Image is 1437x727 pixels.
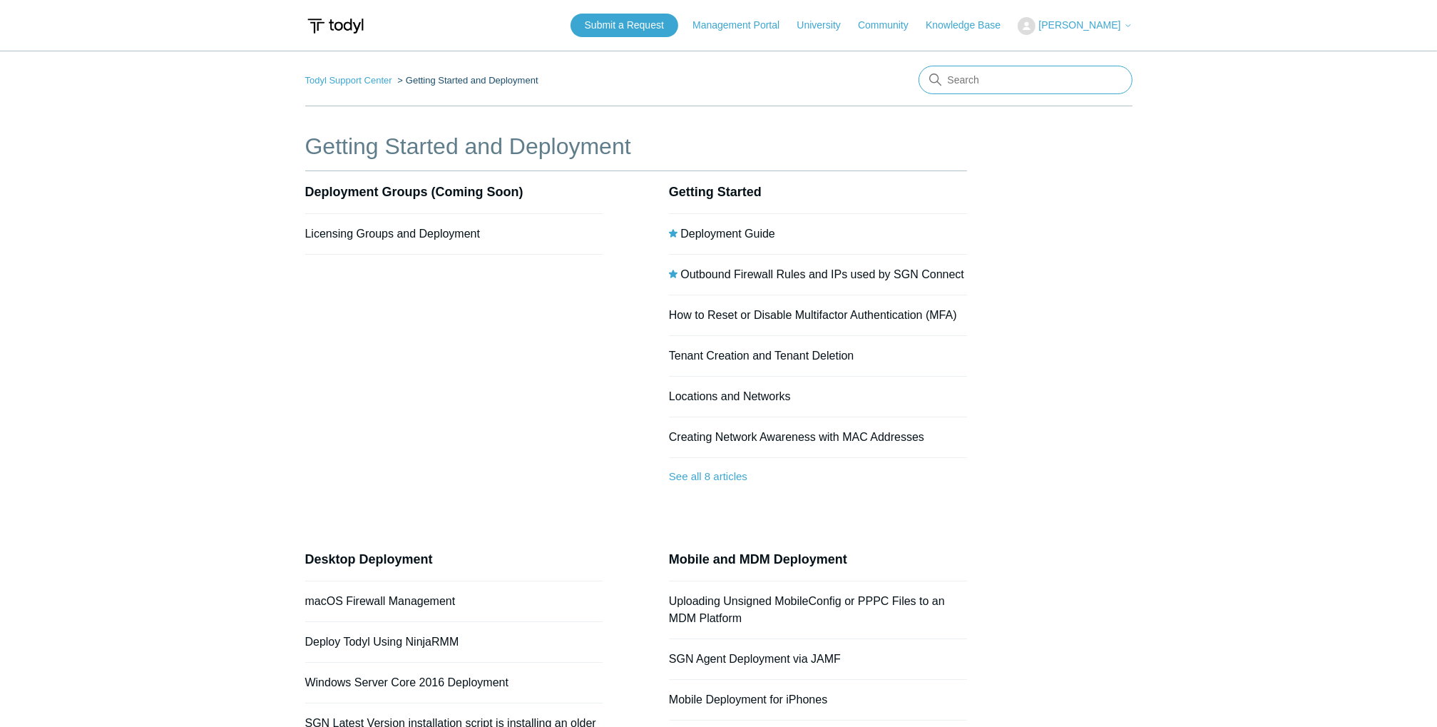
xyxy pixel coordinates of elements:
[669,185,762,199] a: Getting Started
[669,270,677,278] svg: Promoted article
[305,75,395,86] li: Todyl Support Center
[926,18,1015,33] a: Knowledge Base
[680,268,964,280] a: Outbound Firewall Rules and IPs used by SGN Connect
[669,390,791,402] a: Locations and Networks
[669,309,957,321] a: How to Reset or Disable Multifactor Authentication (MFA)
[305,228,480,240] a: Licensing Groups and Deployment
[919,66,1132,94] input: Search
[305,552,433,566] a: Desktop Deployment
[669,693,827,706] a: Mobile Deployment for iPhones
[394,75,538,86] li: Getting Started and Deployment
[680,228,775,240] a: Deployment Guide
[305,129,967,163] h1: Getting Started and Deployment
[669,350,854,362] a: Tenant Creation and Tenant Deletion
[797,18,854,33] a: University
[1018,17,1132,35] button: [PERSON_NAME]
[669,229,677,238] svg: Promoted article
[692,18,794,33] a: Management Portal
[571,14,678,37] a: Submit a Request
[1038,19,1120,31] span: [PERSON_NAME]
[669,552,847,566] a: Mobile and MDM Deployment
[305,13,366,39] img: Todyl Support Center Help Center home page
[669,458,967,496] a: See all 8 articles
[305,595,456,607] a: macOS Firewall Management
[669,431,924,443] a: Creating Network Awareness with MAC Addresses
[305,636,459,648] a: Deploy Todyl Using NinjaRMM
[858,18,923,33] a: Community
[669,653,841,665] a: SGN Agent Deployment via JAMF
[669,595,945,624] a: Uploading Unsigned MobileConfig or PPPC Files to an MDM Platform
[305,185,523,199] a: Deployment Groups (Coming Soon)
[305,75,392,86] a: Todyl Support Center
[305,676,508,688] a: Windows Server Core 2016 Deployment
